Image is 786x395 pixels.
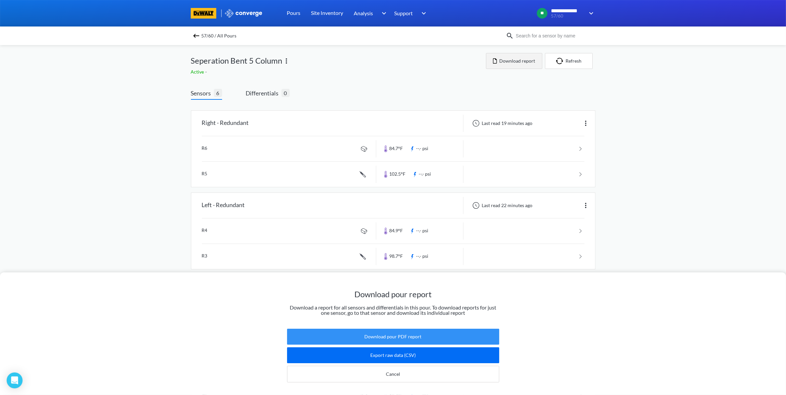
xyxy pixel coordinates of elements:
[378,9,388,17] img: downArrow.svg
[394,9,413,17] span: Support
[287,347,499,363] button: Export raw data (CSV)
[224,9,263,18] img: logo_ewhite.svg
[287,305,499,315] p: Download a report for all sensors and differentials in this pour. To download reports for just on...
[7,372,23,388] div: Open Intercom Messenger
[191,8,224,19] a: branding logo
[191,8,216,19] img: branding logo
[551,14,585,19] span: 57/60
[287,366,499,382] button: Cancel
[287,289,499,300] h1: Download pour report
[417,9,428,17] img: downArrow.svg
[506,32,514,40] img: icon-search.svg
[514,32,594,39] input: Search for a sensor by name
[585,9,595,17] img: downArrow.svg
[354,9,373,17] span: Analysis
[287,329,499,345] button: Download pour PDF report
[192,32,200,40] img: backspace.svg
[202,31,237,40] span: 57/60 / All Pours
